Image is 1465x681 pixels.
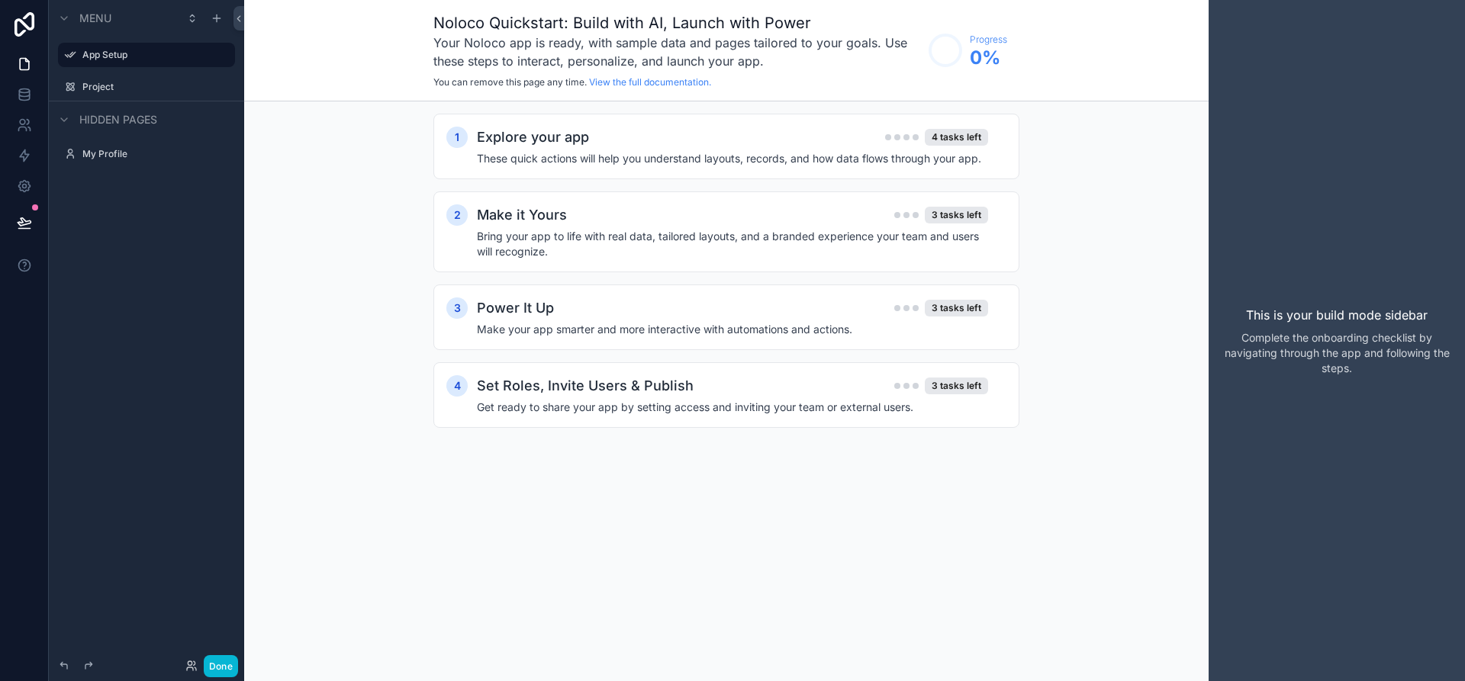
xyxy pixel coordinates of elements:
[589,76,711,88] a: View the full documentation.
[970,34,1007,46] span: Progress
[79,112,157,127] span: Hidden pages
[82,49,226,61] label: App Setup
[1221,330,1453,376] p: Complete the onboarding checklist by navigating through the app and following the steps.
[433,12,921,34] h1: Noloco Quickstart: Build with AI, Launch with Power
[1246,306,1428,324] p: This is your build mode sidebar
[433,34,921,70] h3: Your Noloco app is ready, with sample data and pages tailored to your goals. Use these steps to i...
[79,11,111,26] span: Menu
[204,655,238,677] button: Done
[433,76,587,88] span: You can remove this page any time.
[82,148,232,160] label: My Profile
[82,81,232,93] label: Project
[970,46,1007,70] span: 0 %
